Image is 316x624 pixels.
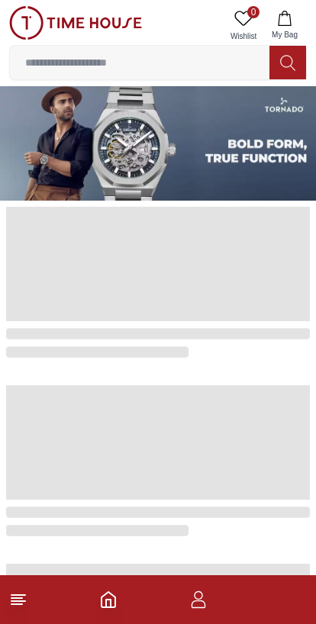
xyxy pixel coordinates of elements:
a: 0Wishlist [224,6,263,45]
button: My Bag [263,6,307,45]
span: 0 [247,6,260,18]
span: My Bag [266,29,304,40]
a: Home [99,590,118,609]
img: ... [9,6,142,40]
span: Wishlist [224,31,263,42]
